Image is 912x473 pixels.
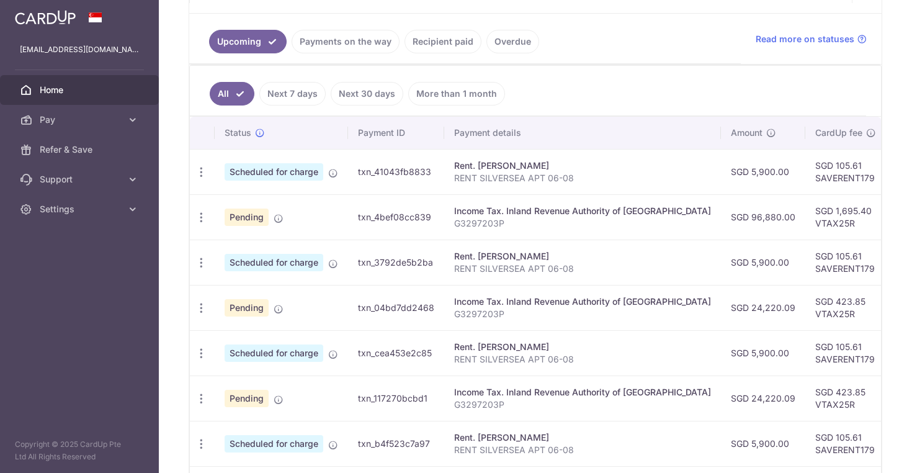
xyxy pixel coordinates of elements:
[454,172,711,184] p: RENT SILVERSEA APT 06-08
[454,295,711,308] div: Income Tax. Inland Revenue Authority of [GEOGRAPHIC_DATA]
[721,376,805,421] td: SGD 24,220.09
[454,263,711,275] p: RENT SILVERSEA APT 06-08
[454,160,711,172] div: Rent. [PERSON_NAME]
[444,117,721,149] th: Payment details
[225,127,251,139] span: Status
[15,10,76,25] img: CardUp
[486,30,539,53] a: Overdue
[454,431,711,444] div: Rent. [PERSON_NAME]
[348,149,444,194] td: txn_41043fb8833
[40,173,122,186] span: Support
[731,127,762,139] span: Amount
[721,285,805,330] td: SGD 24,220.09
[225,209,269,226] span: Pending
[40,203,122,215] span: Settings
[454,444,711,456] p: RENT SILVERSEA APT 06-08
[815,127,862,139] span: CardUp fee
[454,386,711,399] div: Income Tax. Inland Revenue Authority of [GEOGRAPHIC_DATA]
[454,217,711,230] p: G3297203P
[225,390,269,407] span: Pending
[209,30,287,53] a: Upcoming
[805,240,886,285] td: SGD 105.61 SAVERENT179
[225,345,323,362] span: Scheduled for charge
[40,84,122,96] span: Home
[721,240,805,285] td: SGD 5,900.00
[225,299,269,317] span: Pending
[225,163,323,181] span: Scheduled for charge
[805,376,886,421] td: SGD 423.85 VTAX25R
[721,194,805,240] td: SGD 96,880.00
[721,330,805,376] td: SGD 5,900.00
[259,82,326,106] a: Next 7 days
[348,240,444,285] td: txn_3792de5b2ba
[29,9,54,20] span: Help
[454,399,711,411] p: G3297203P
[348,376,444,421] td: txn_117270bcbd1
[348,285,444,330] td: txn_04bd7dd2468
[721,421,805,466] td: SGD 5,900.00
[348,330,444,376] td: txn_cea453e2c85
[454,341,711,353] div: Rent. [PERSON_NAME]
[721,149,805,194] td: SGD 5,900.00
[805,330,886,376] td: SGD 105.61 SAVERENT179
[210,82,254,106] a: All
[348,194,444,240] td: txn_4bef08cc839
[225,435,323,453] span: Scheduled for charge
[805,149,886,194] td: SGD 105.61 SAVERENT179
[348,117,444,149] th: Payment ID
[20,43,139,56] p: [EMAIL_ADDRESS][DOMAIN_NAME]
[331,82,403,106] a: Next 30 days
[454,308,711,320] p: G3297203P
[292,30,400,53] a: Payments on the way
[805,285,886,330] td: SGD 423.85 VTAX25R
[756,33,867,45] a: Read more on statuses
[405,30,481,53] a: Recipient paid
[454,205,711,217] div: Income Tax. Inland Revenue Authority of [GEOGRAPHIC_DATA]
[454,353,711,366] p: RENT SILVERSEA APT 06-08
[40,114,122,126] span: Pay
[805,194,886,240] td: SGD 1,695.40 VTAX25R
[225,254,323,271] span: Scheduled for charge
[408,82,505,106] a: More than 1 month
[40,143,122,156] span: Refer & Save
[454,250,711,263] div: Rent. [PERSON_NAME]
[805,421,886,466] td: SGD 105.61 SAVERENT179
[348,421,444,466] td: txn_b4f523c7a97
[756,33,854,45] span: Read more on statuses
